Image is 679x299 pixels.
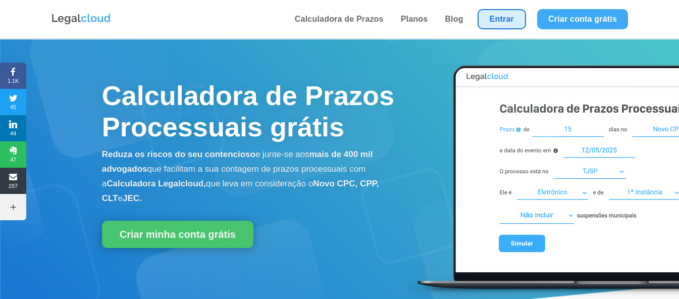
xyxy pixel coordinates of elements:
a: Criar minha conta grátis [102,221,253,248]
b: Novo CPC, CPP, CLT [102,179,379,203]
b: mais de 400 mil advogados [102,149,373,174]
p: e junte-se aos que facilitam a sua contagem de prazos processuais com a que leva em consideração o e [102,147,407,206]
b: JEC. [123,193,142,203]
a: Entrar [478,9,526,29]
b: Calculadora Legalcloud, [107,179,206,188]
img: Logo da Legalcloud [51,13,112,26]
a: Criar conta grátis [537,9,628,29]
b: Reduza os riscos do seu contencioso [102,149,255,159]
span: Calculadora de Prazos Processuais grátis [102,80,394,142]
